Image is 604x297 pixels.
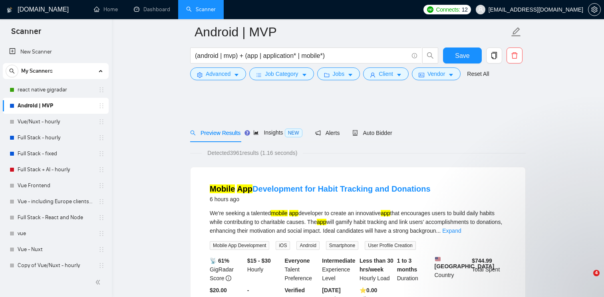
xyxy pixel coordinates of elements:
[247,257,271,264] b: $15 - $30
[462,5,468,14] span: 12
[577,270,596,289] iframe: Intercom live chat
[249,67,314,80] button: barsJob Categorycaret-down
[455,51,469,61] span: Save
[422,48,438,63] button: search
[315,130,321,136] span: notification
[94,6,118,13] a: homeHome
[253,130,259,135] span: area-chart
[210,287,227,293] b: $20.00
[190,130,240,136] span: Preview Results
[3,44,109,60] li: New Scanner
[18,226,93,242] a: vue
[18,242,93,257] a: Vue - Nuxt
[210,209,506,235] div: We're seeking a talented developer to create an innovative that encourages users to build daily h...
[226,275,231,281] span: info-circle
[18,194,93,210] a: Vue - including Europe clients | only search title
[210,194,431,204] div: 6 hours ago
[507,52,522,59] span: delete
[195,51,408,61] input: Search Freelance Jobs...
[448,72,454,78] span: caret-down
[21,63,53,79] span: My Scanners
[365,241,415,250] span: User Profile Creation
[593,270,600,276] span: 4
[381,210,390,216] mark: app
[397,257,417,273] b: 1 to 3 months
[271,210,287,216] mark: mobile
[18,114,93,130] a: Vue/Nuxt - hourly
[396,72,402,78] span: caret-down
[395,256,433,283] div: Duration
[436,5,460,14] span: Connects:
[285,257,310,264] b: Everyone
[190,67,246,80] button: settingAdvancedcaret-down
[435,256,441,262] img: 🇺🇸
[237,184,252,193] mark: App
[320,256,358,283] div: Experience Level
[324,72,330,78] span: folder
[442,228,461,234] a: Expand
[333,69,345,78] span: Jobs
[134,6,170,13] a: dashboardDashboard
[285,287,305,293] b: Verified
[370,72,376,78] span: user
[360,257,393,273] b: Less than 30 hrs/week
[487,52,502,59] span: copy
[435,256,495,269] b: [GEOGRAPHIC_DATA]
[326,241,358,250] span: Smartphone
[98,166,105,173] span: holder
[6,65,18,77] button: search
[427,6,433,13] img: upwork-logo.png
[507,48,523,63] button: delete
[210,257,229,264] b: 📡 61%
[588,6,601,13] a: setting
[443,48,482,63] button: Save
[18,130,93,146] a: Full Stack - hourly
[317,219,326,225] mark: app
[348,72,353,78] span: caret-down
[98,214,105,221] span: holder
[202,148,303,157] span: Detected 3961 results (1.16 seconds)
[18,257,93,273] a: Copy of Vue/Nuxt - hourly
[511,27,521,37] span: edit
[423,52,438,59] span: search
[433,256,471,283] div: Country
[98,135,105,141] span: holder
[98,103,105,109] span: holder
[18,178,93,194] a: Vue Frontend
[234,72,239,78] span: caret-down
[419,72,424,78] span: idcard
[360,287,377,293] b: ⭐️ 0.00
[98,119,105,125] span: holder
[208,256,246,283] div: GigRadar Score
[283,256,321,283] div: Talent Preference
[352,130,358,136] span: robot
[98,230,105,237] span: holder
[9,44,102,60] a: New Scanner
[265,69,298,78] span: Job Category
[302,72,307,78] span: caret-down
[322,257,355,264] b: Intermediate
[379,69,393,78] span: Client
[289,210,298,216] mark: app
[412,67,461,80] button: idcardVendorcaret-down
[18,210,93,226] a: Full Stack - React and Node
[363,67,409,80] button: userClientcaret-down
[18,98,93,114] a: Android | MVP
[5,26,48,42] span: Scanner
[18,162,93,178] a: Full Stack + AI - hourly
[98,198,105,205] span: holder
[588,6,600,13] span: setting
[247,287,249,293] b: -
[412,53,417,58] span: info-circle
[253,129,302,136] span: Insights
[246,256,283,283] div: Hourly
[18,146,93,162] a: Full Stack - fixed
[98,87,105,93] span: holder
[588,3,601,16] button: setting
[18,82,93,98] a: react native gigradar
[210,241,269,250] span: Mobile App Development
[7,4,12,16] img: logo
[210,184,235,193] mark: Mobile
[206,69,230,78] span: Advanced
[197,72,203,78] span: setting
